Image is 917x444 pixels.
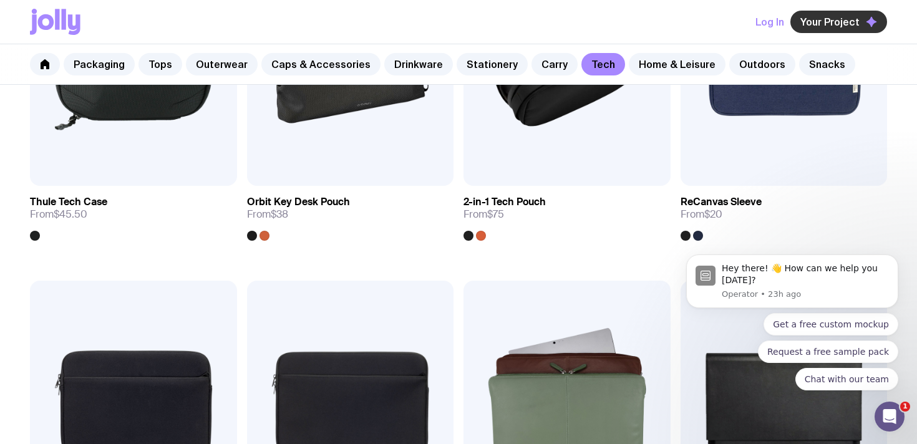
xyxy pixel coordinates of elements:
span: From [247,208,288,221]
a: Drinkware [384,53,453,75]
span: $38 [271,208,288,221]
a: Outerwear [186,53,258,75]
span: Your Project [800,16,860,28]
a: Snacks [799,53,855,75]
h3: Orbit Key Desk Pouch [247,196,350,208]
iframe: Intercom live chat [875,402,905,432]
a: Home & Leisure [629,53,725,75]
a: 2-in-1 Tech PouchFrom$75 [463,186,671,241]
a: Carry [531,53,578,75]
button: Log In [755,11,784,33]
span: From [30,208,87,221]
a: Thule Tech CaseFrom$45.50 [30,186,237,241]
span: $75 [487,208,504,221]
span: From [463,208,504,221]
span: $45.50 [54,208,87,221]
span: 1 [900,402,910,412]
a: Outdoors [729,53,795,75]
iframe: Intercom notifications message [667,158,917,410]
a: Orbit Key Desk PouchFrom$38 [247,186,454,241]
a: Packaging [64,53,135,75]
a: Tops [138,53,182,75]
a: Caps & Accessories [261,53,381,75]
h3: 2-in-1 Tech Pouch [463,196,546,208]
h3: Thule Tech Case [30,196,107,208]
a: Tech [581,53,625,75]
button: Your Project [790,11,887,33]
a: Stationery [457,53,528,75]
